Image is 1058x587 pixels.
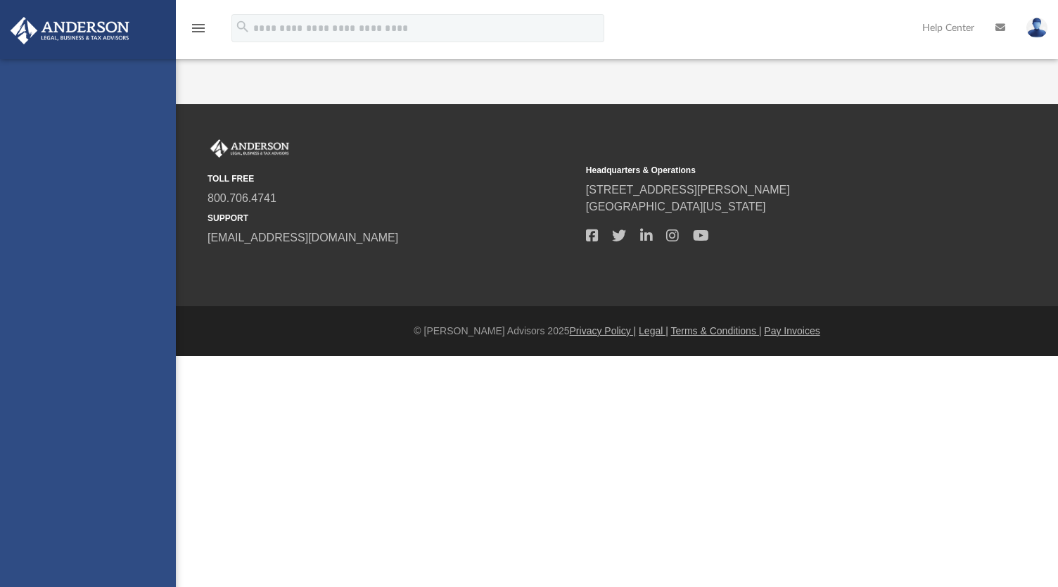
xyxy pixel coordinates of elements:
small: SUPPORT [208,212,576,225]
img: User Pic [1026,18,1047,38]
a: [EMAIL_ADDRESS][DOMAIN_NAME] [208,232,398,244]
a: menu [190,27,207,37]
a: Terms & Conditions | [671,325,762,336]
i: menu [190,20,207,37]
i: search [235,19,250,34]
img: Anderson Advisors Platinum Portal [6,17,134,44]
a: Privacy Policy | [570,325,637,336]
a: Pay Invoices [764,325,820,336]
small: Headquarters & Operations [586,164,955,177]
a: 800.706.4741 [208,192,276,204]
a: Legal | [639,325,668,336]
small: TOLL FREE [208,172,576,185]
div: © [PERSON_NAME] Advisors 2025 [176,324,1058,339]
a: [GEOGRAPHIC_DATA][US_STATE] [586,201,766,213]
a: [STREET_ADDRESS][PERSON_NAME] [586,184,790,196]
img: Anderson Advisors Platinum Portal [208,139,292,158]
